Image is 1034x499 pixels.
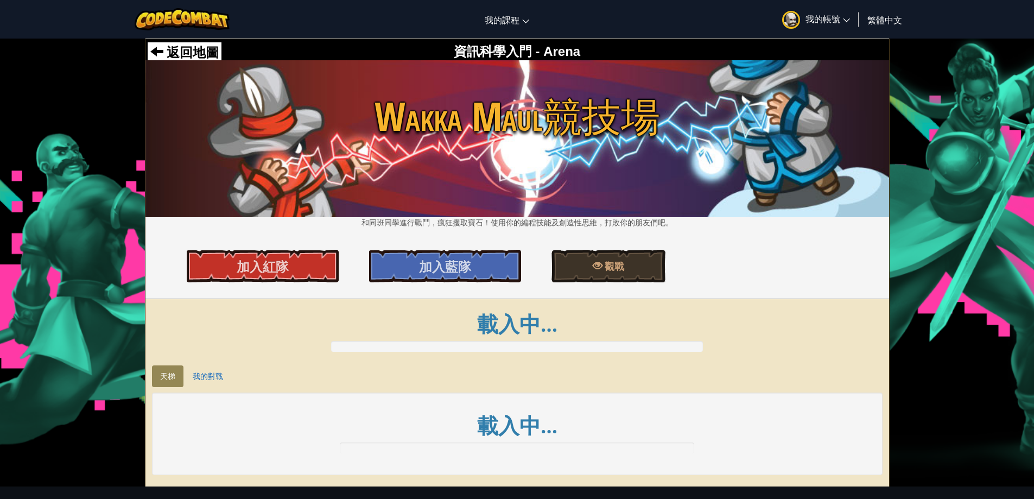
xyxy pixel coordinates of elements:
[419,258,471,275] span: 加入藍隊
[551,250,665,282] a: 觀戰
[145,217,889,228] p: 和同班同學進行戰鬥，瘋狂攫取寶石！使用你的編程技能及創造性思維，打敗你的朋友們吧。
[163,45,219,60] span: 返回地圖
[163,414,872,437] h1: 載入中…
[602,260,624,273] span: 觀戰
[145,313,889,336] h1: 載入中…
[454,44,532,59] span: 資訊科學入門
[152,365,183,387] a: 天梯
[150,45,219,60] a: 返回地圖
[237,258,289,275] span: 加入紅隊
[185,365,231,387] a: 我的對戰
[867,14,902,26] span: 繁體中文
[805,13,850,24] span: 我的帳號
[485,14,519,26] span: 我的課程
[145,89,889,144] span: Wakka Maul競技場
[777,2,855,36] a: 我的帳號
[479,5,535,34] a: 我的課程
[862,5,908,34] a: 繁體中文
[532,44,580,59] span: - Arena
[145,60,889,217] img: Wakka Maul競技場
[782,11,800,29] img: avatar
[135,8,230,30] img: CodeCombat logo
